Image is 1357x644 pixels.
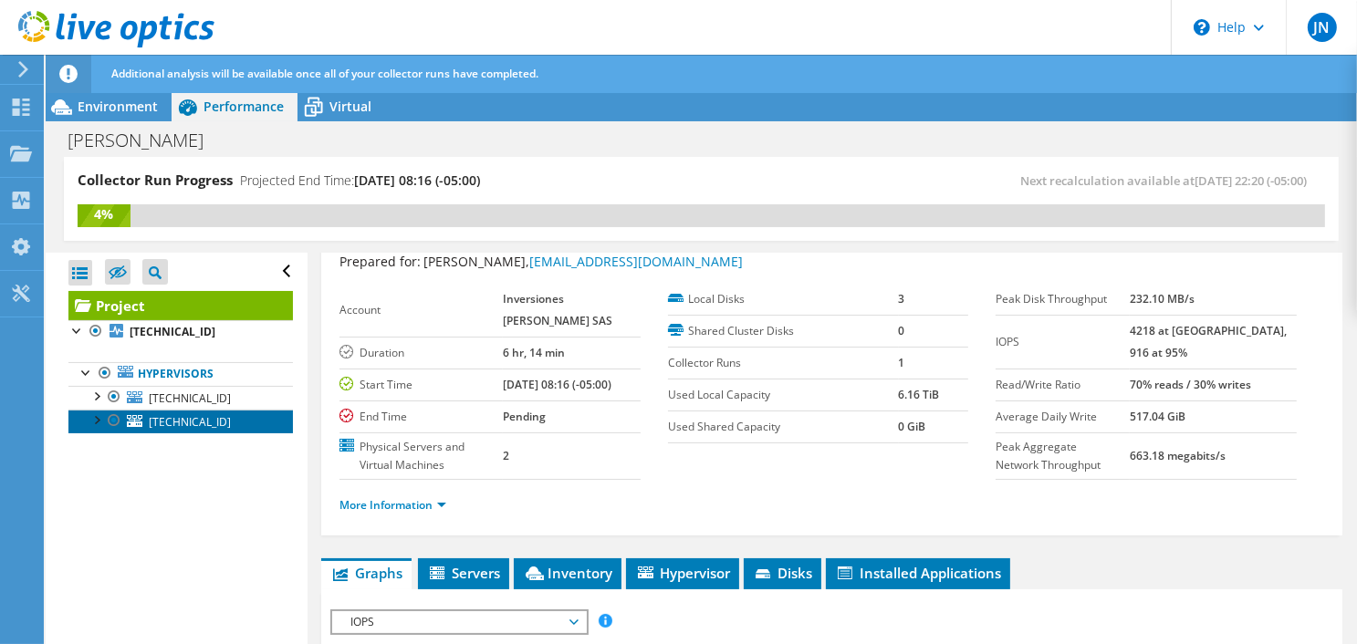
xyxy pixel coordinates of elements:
label: Used Local Capacity [668,386,899,404]
span: Performance [204,98,284,115]
a: Hypervisors [68,362,293,386]
span: IOPS [341,611,576,633]
label: Peak Disk Throughput [996,290,1130,308]
label: Account [339,301,503,319]
b: 6 hr, 14 min [503,345,565,360]
label: Shared Cluster Disks [668,322,899,340]
label: Duration [339,344,503,362]
label: Physical Servers and Virtual Machines [339,438,503,474]
label: Local Disks [668,290,899,308]
span: JN [1308,13,1337,42]
label: Collector Runs [668,354,899,372]
div: 4% [78,204,130,224]
b: [TECHNICAL_ID] [130,324,215,339]
label: Start Time [339,376,503,394]
span: [TECHNICAL_ID] [149,414,231,430]
a: [TECHNICAL_ID] [68,320,293,344]
span: Inventory [523,564,612,582]
b: 517.04 GiB [1130,409,1185,424]
b: 70% reads / 30% writes [1130,377,1251,392]
span: Servers [427,564,500,582]
svg: \n [1194,19,1210,36]
b: 1 [899,355,905,370]
a: More Information [339,497,446,513]
a: Project [68,291,293,320]
label: IOPS [996,333,1130,351]
label: Average Daily Write [996,408,1130,426]
b: [DATE] 08:16 (-05:00) [503,377,611,392]
label: Used Shared Capacity [668,418,899,436]
a: [EMAIL_ADDRESS][DOMAIN_NAME] [529,253,743,270]
a: [TECHNICAL_ID] [68,410,293,433]
span: Installed Applications [835,564,1001,582]
b: 0 GiB [899,419,926,434]
b: 4218 at [GEOGRAPHIC_DATA], 916 at 95% [1130,323,1287,360]
span: [PERSON_NAME], [423,253,743,270]
span: Virtual [329,98,371,115]
span: Graphs [330,564,402,582]
h4: Projected End Time: [240,171,480,191]
label: End Time [339,408,503,426]
h1: [PERSON_NAME] [59,130,232,151]
span: Additional analysis will be available once all of your collector runs have completed. [111,66,538,81]
b: Pending [503,409,546,424]
label: Prepared for: [339,253,421,270]
b: 0 [899,323,905,338]
span: Hypervisor [635,564,730,582]
b: Inversiones [PERSON_NAME] SAS [503,291,612,328]
b: 2 [503,448,509,463]
span: Next recalculation available at [1020,172,1316,189]
span: [TECHNICAL_ID] [149,390,231,406]
b: 232.10 MB/s [1130,291,1195,306]
label: Read/Write Ratio [996,376,1130,394]
span: Environment [78,98,158,115]
b: 3 [899,291,905,306]
span: [DATE] 22:20 (-05:00) [1195,172,1307,189]
span: [DATE] 08:16 (-05:00) [354,171,480,189]
a: [TECHNICAL_ID] [68,386,293,410]
b: 6.16 TiB [899,387,940,402]
span: Disks [753,564,812,582]
label: Peak Aggregate Network Throughput [996,438,1130,474]
b: 663.18 megabits/s [1130,448,1226,463]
